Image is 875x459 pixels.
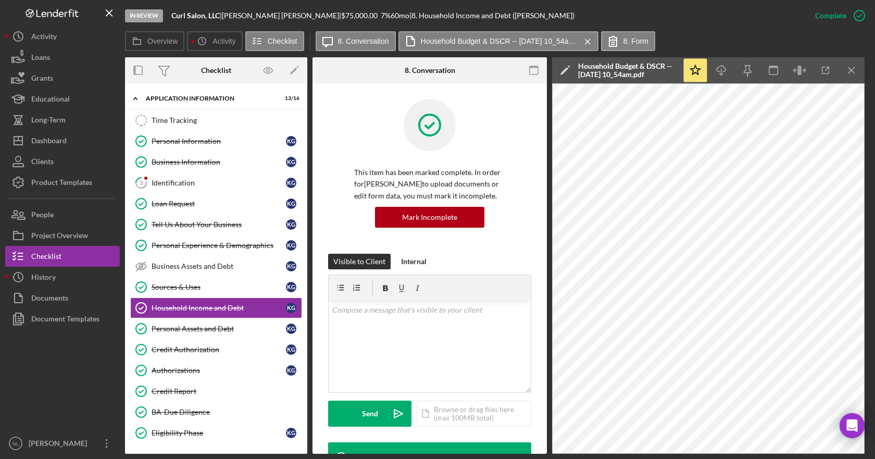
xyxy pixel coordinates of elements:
[396,254,432,269] button: Internal
[130,110,302,131] a: Time Tracking
[31,246,61,269] div: Checklist
[152,283,286,291] div: Sources & Uses
[213,37,235,45] label: Activity
[5,225,120,246] button: Project Overview
[815,5,846,26] div: Complete
[5,172,120,193] button: Product Templates
[125,9,163,22] div: In Review
[623,37,648,45] label: 8. Form
[286,428,296,438] div: K G
[805,5,870,26] button: Complete
[130,256,302,277] a: Business Assets and DebtKG
[130,131,302,152] a: Personal InformationKG
[286,178,296,188] div: K G
[152,241,286,250] div: Personal Experience & Demographics
[130,297,302,318] a: Household Income and DebtKG
[381,11,391,20] div: 7 %
[409,11,574,20] div: | 8. Household Income and Debt ([PERSON_NAME])
[130,318,302,339] a: Personal Assets and DebtKG
[152,137,286,145] div: Personal Information
[245,31,304,51] button: Checklist
[375,207,484,228] button: Mark Incomplete
[130,402,302,423] a: BA-Due Diligence
[152,387,302,395] div: Credit Report
[147,37,178,45] label: Overview
[31,204,54,228] div: People
[31,89,70,112] div: Educational
[286,136,296,146] div: K G
[152,408,302,416] div: BA-Due Diligence
[201,66,231,75] div: Checklist
[130,214,302,235] a: Tell Us About Your BusinessKG
[146,95,273,102] div: Application Information
[286,157,296,167] div: K G
[402,207,457,228] div: Mark Incomplete
[152,366,286,375] div: Authorizations
[31,288,68,311] div: Documents
[130,277,302,297] a: Sources & UsesKG
[222,11,341,20] div: [PERSON_NAME] [PERSON_NAME] |
[401,254,427,269] div: Internal
[5,26,120,47] button: Activity
[840,413,865,438] div: Open Intercom Messenger
[421,37,577,45] label: Household Budget & DSCR -- [DATE] 10_54am.pdf
[130,339,302,360] a: Credit AuthorizationKG
[578,62,677,79] div: Household Budget & DSCR -- [DATE] 10_54am.pdf
[152,116,302,125] div: Time Tracking
[5,433,120,454] button: NL[PERSON_NAME]
[316,31,396,51] button: 8. Conversation
[152,200,286,208] div: Loan Request
[5,130,120,151] a: Dashboard
[601,31,655,51] button: 8. Form
[171,11,222,20] div: |
[152,429,286,437] div: Eligibility Phase
[286,282,296,292] div: K G
[130,172,302,193] a: 3IdentificationKG
[152,158,286,166] div: Business Information
[31,308,99,332] div: Document Templates
[152,262,286,270] div: Business Assets and Debt
[130,360,302,381] a: AuthorizationsKG
[31,267,56,290] div: History
[398,31,598,51] button: Household Budget & DSCR -- [DATE] 10_54am.pdf
[152,345,286,354] div: Credit Authorization
[405,66,455,75] div: 8. Conversation
[130,423,302,443] a: Eligibility PhaseKG
[31,172,92,195] div: Product Templates
[5,288,120,308] button: Documents
[286,344,296,355] div: K G
[391,11,409,20] div: 60 mo
[31,26,57,49] div: Activity
[26,433,94,456] div: [PERSON_NAME]
[328,254,391,269] button: Visible to Client
[5,267,120,288] button: History
[5,89,120,109] button: Educational
[152,179,286,187] div: Identification
[5,109,120,130] a: Long-Term
[286,365,296,376] div: K G
[12,441,19,446] text: NL
[5,246,120,267] button: Checklist
[268,37,297,45] label: Checklist
[130,152,302,172] a: Business InformationKG
[354,167,505,202] p: This item has been marked complete. In order for [PERSON_NAME] to upload documents or edit form d...
[286,199,296,209] div: K G
[281,95,299,102] div: 13 / 16
[5,308,120,329] button: Document Templates
[5,204,120,225] a: People
[5,151,120,172] a: Clients
[152,304,286,312] div: Household Income and Debt
[362,401,378,427] div: Send
[31,225,88,249] div: Project Overview
[31,109,66,133] div: Long-Term
[286,261,296,271] div: K G
[328,401,411,427] button: Send
[152,220,286,229] div: Tell Us About Your Business
[31,68,53,91] div: Grants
